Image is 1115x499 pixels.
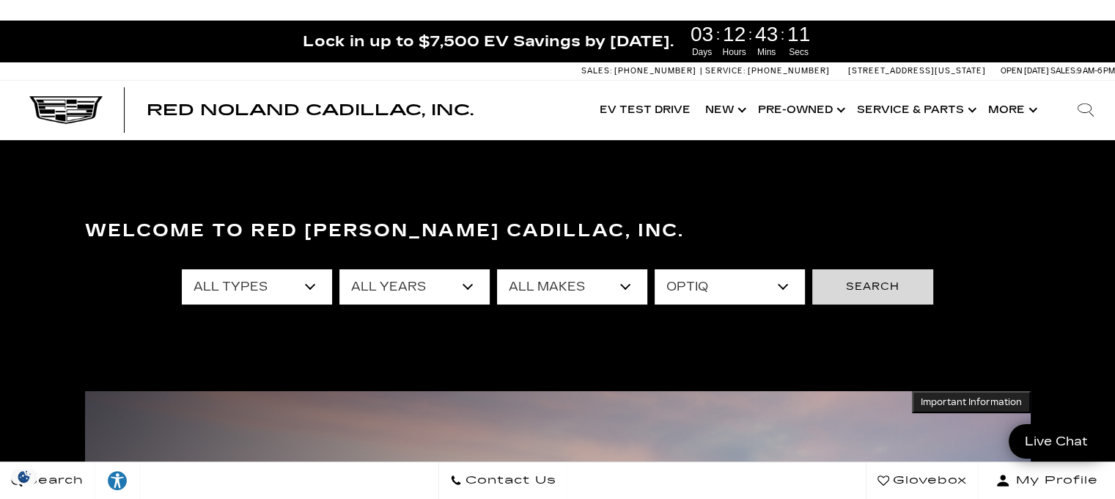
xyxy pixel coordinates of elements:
a: Explore your accessibility options [95,462,140,499]
a: Live Chat [1009,424,1104,459]
span: Hours [721,45,748,59]
span: Secs [785,45,813,59]
span: Contact Us [462,470,556,491]
span: 12 [721,24,748,45]
span: : [716,23,721,45]
span: Important Information [921,396,1022,408]
a: Contact Us [438,462,568,499]
a: Close [1090,28,1108,45]
a: Sales: [PHONE_NUMBER] [581,67,700,75]
a: New [698,81,751,139]
span: Live Chat [1018,433,1095,450]
span: Mins [753,45,781,59]
span: Glovebox [889,470,967,491]
select: Filter by model [655,269,805,305]
span: Service: [705,66,746,76]
a: Red Noland Cadillac, Inc. [147,103,474,117]
span: Open [DATE] [1001,66,1049,76]
a: EV Test Drive [592,81,698,139]
span: : [748,23,753,45]
a: Service: [PHONE_NUMBER] [700,67,834,75]
span: Sales: [1050,66,1077,76]
select: Filter by type [182,269,332,305]
a: Service & Parts [850,81,981,139]
img: Cadillac Dark Logo with Cadillac White Text [29,96,103,124]
span: : [781,23,785,45]
button: Search [812,269,933,305]
span: Red Noland Cadillac, Inc. [147,101,474,119]
span: Lock in up to $7,500 EV Savings by [DATE]. [303,32,674,51]
select: Filter by make [497,269,647,305]
span: 11 [785,24,813,45]
span: [PHONE_NUMBER] [614,66,696,76]
a: Glovebox [866,462,979,499]
span: 9 AM-6 PM [1077,66,1115,76]
section: Click to Open Cookie Consent Modal [7,469,41,484]
span: Days [688,45,716,59]
span: 43 [753,24,781,45]
a: [STREET_ADDRESS][US_STATE] [848,66,986,76]
span: [PHONE_NUMBER] [748,66,830,76]
button: Open user profile menu [979,462,1115,499]
div: Explore your accessibility options [95,470,139,492]
img: Opt-Out Icon [7,469,41,484]
select: Filter by year [339,269,490,305]
span: 03 [688,24,716,45]
h3: Welcome to Red [PERSON_NAME] Cadillac, Inc. [85,216,1031,246]
span: Sales: [581,66,612,76]
span: My Profile [1010,470,1098,491]
button: More [981,81,1042,139]
span: Search [23,470,84,491]
a: Pre-Owned [751,81,850,139]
